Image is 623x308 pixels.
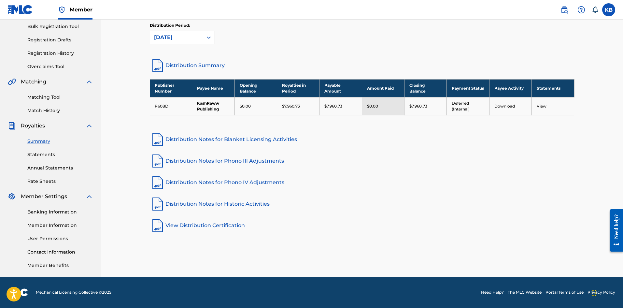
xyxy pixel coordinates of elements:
[605,204,623,257] iframe: Resource Center
[150,22,215,28] p: Distribution Period:
[494,104,515,109] a: Download
[70,6,92,13] span: Member
[150,58,574,73] a: Distribution Summary
[150,175,574,190] a: Distribution Notes for Phono IV Adjustments
[150,218,574,233] a: View Distribution Certification
[452,101,470,111] a: Deferred (Internal)
[560,6,568,14] img: search
[590,277,623,308] iframe: Chat Widget
[21,78,46,86] span: Matching
[8,5,33,14] img: MLC Logo
[27,23,93,30] a: Bulk Registration Tool
[8,122,16,130] img: Royalties
[150,97,192,115] td: P608DI
[234,79,277,97] th: Opening Balance
[588,289,615,295] a: Privacy Policy
[577,6,585,14] img: help
[150,218,165,233] img: pdf
[8,193,16,200] img: Member Settings
[592,7,598,13] div: Notifications
[27,151,93,158] a: Statements
[27,37,93,43] a: Registration Drafts
[192,97,234,115] td: KashRaww Publishing
[21,122,45,130] span: Royalties
[447,79,489,97] th: Payment Status
[367,103,378,109] p: $0.00
[537,104,546,109] a: View
[27,107,93,114] a: Match History
[85,193,93,200] img: expand
[27,50,93,57] a: Registration History
[27,165,93,171] a: Annual Statements
[27,235,93,242] a: User Permissions
[240,103,251,109] p: $0.00
[150,153,165,169] img: pdf
[150,58,165,73] img: distribution-summary-pdf
[27,178,93,185] a: Rate Sheets
[27,138,93,145] a: Summary
[558,3,571,16] a: Public Search
[508,289,542,295] a: The MLC Website
[27,63,93,70] a: Overclaims Tool
[319,79,362,97] th: Payable Amount
[36,289,111,295] span: Mechanical Licensing Collective © 2025
[362,79,404,97] th: Amount Paid
[154,34,199,41] div: [DATE]
[85,78,93,86] img: expand
[150,196,165,212] img: pdf
[27,222,93,229] a: Member Information
[27,209,93,215] a: Banking Information
[409,103,427,109] p: $7,960.73
[489,79,531,97] th: Payee Activity
[481,289,504,295] a: Need Help?
[324,103,342,109] p: $7,960.73
[21,193,67,200] span: Member Settings
[8,288,28,296] img: logo
[404,79,447,97] th: Closing Balance
[150,196,574,212] a: Distribution Notes for Historic Activities
[282,103,300,109] p: $7,960.73
[150,153,574,169] a: Distribution Notes for Phono III Adjustments
[150,79,192,97] th: Publisher Number
[58,6,66,14] img: Top Rightsholder
[27,249,93,256] a: Contact Information
[545,289,584,295] a: Portal Terms of Use
[85,122,93,130] img: expand
[602,3,615,16] div: User Menu
[8,78,16,86] img: Matching
[575,3,588,16] div: Help
[532,79,574,97] th: Statements
[277,79,319,97] th: Royalties in Period
[27,94,93,101] a: Matching Tool
[150,132,574,147] a: Distribution Notes for Blanket Licensing Activities
[27,262,93,269] a: Member Benefits
[150,132,165,147] img: pdf
[592,283,596,303] div: Drag
[150,175,165,190] img: pdf
[192,79,234,97] th: Payee Name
